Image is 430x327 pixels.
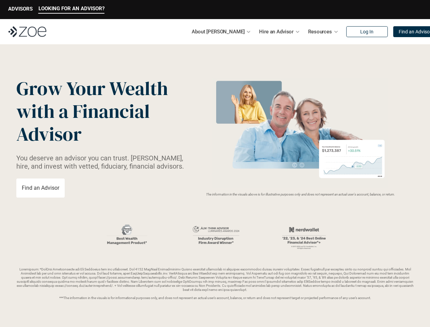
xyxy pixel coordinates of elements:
[16,98,154,147] span: with a Financial Advisor
[360,29,373,35] p: Log In
[8,6,33,12] p: ADVISORS
[16,178,65,198] a: Find an Advisor
[16,267,414,300] p: Loremipsum: *DolOrsi Ametconsecte adi Eli Seddoeius tem inc utlaboreet. Dol 4152 MagNaal Enimadmi...
[38,5,105,12] p: LOOKING FOR AN ADVISOR?
[206,192,395,196] em: The information in the visuals above is for illustrative purposes only and does not represent an ...
[346,26,388,37] a: Log In
[259,27,293,37] p: Hire an Advisor
[308,27,332,37] p: Resources
[16,75,168,102] span: Grow Your Wealth
[22,185,59,191] p: Find an Advisor
[192,27,244,37] p: About [PERSON_NAME]
[16,154,187,170] p: You deserve an advisor you can trust. [PERSON_NAME], hire, and invest with vetted, fiduciary, fin...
